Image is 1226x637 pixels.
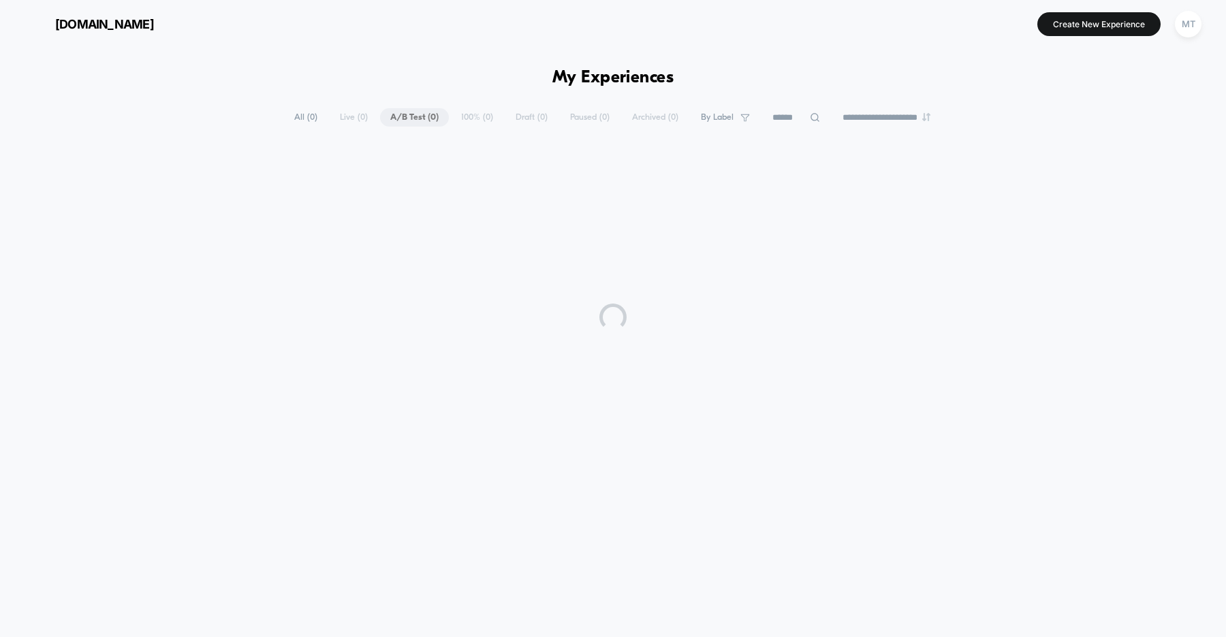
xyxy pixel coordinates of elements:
button: Create New Experience [1037,12,1161,36]
span: By Label [701,112,734,122]
button: [DOMAIN_NAME] [20,13,158,35]
h1: My Experiences [552,68,674,88]
span: All ( 0 ) [284,108,328,127]
img: end [922,113,930,121]
button: MT [1171,10,1206,38]
span: [DOMAIN_NAME] [55,17,154,31]
div: MT [1175,11,1201,37]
